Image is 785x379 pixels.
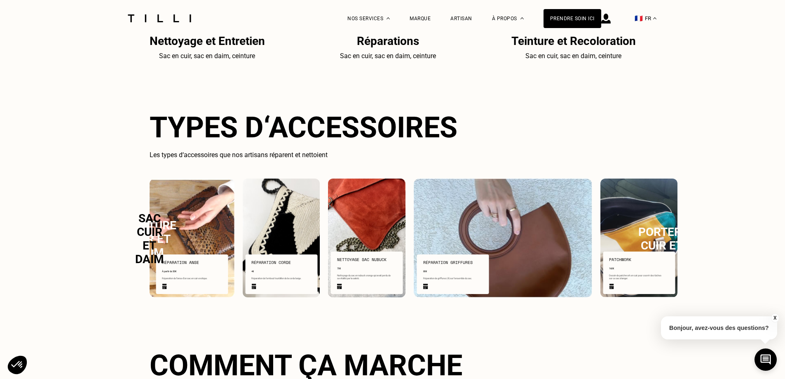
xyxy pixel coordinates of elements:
[450,16,472,21] a: Artisan
[150,179,235,297] img: bag
[638,225,717,239] span: Portefeuille
[511,51,636,61] p: Sac en cuir, sac en daim, ceinture
[251,284,256,289] img: icône calendrier
[150,151,636,159] h3: Les types d‘accessoires que nos artisans réparent et nettoient
[337,267,341,270] span: 70€
[251,277,302,280] p: Réparation de l‘embout tourbillon de la corde beige.
[125,14,194,22] img: Logo du service de couturière Tilli
[138,212,161,225] span: Sac
[520,17,524,19] img: Menu déroulant à propos
[129,232,171,259] span: cuir et daim
[387,17,390,19] img: Menu déroulant
[328,179,405,297] img: bag
[601,14,611,24] img: icône connexion
[337,284,342,289] img: icône calendrier
[251,259,291,266] p: Réparation corde
[771,313,779,323] button: X
[423,270,427,273] span: 80€
[251,270,254,273] span: 4€
[162,277,208,280] p: Réparation de l’anse d’un sac en cuir exotique.
[600,179,677,297] img: bag
[609,284,614,289] img: icône calendrier
[641,239,714,252] span: cuir et daim
[135,225,164,266] span: cuir et daim
[410,16,431,21] a: Marque
[340,34,436,48] h2: Réparations
[340,51,436,61] p: Sac en cuir, sac en daim, ceinture
[609,267,614,270] span: 160€
[337,257,387,263] p: Nettoyage sac nubuck
[150,34,265,48] h2: Nettoyage et Entretien
[337,274,392,280] p: Nettoyage du sac en nubuck orange qui avait perdu de sa vitalité par la saleté.
[162,284,167,289] img: icône calendrier
[423,277,472,280] p: Réparation de griffures (4) sur l‘ensemble du sac.
[653,17,656,19] img: menu déroulant
[661,316,777,339] p: Bonjour, avez-vous des questions?
[511,34,636,48] h2: Teinture et Recoloration
[243,179,320,297] img: bag
[162,270,176,273] span: À partir de 50€
[150,111,636,144] h2: Types d‘accessoires
[423,259,473,266] p: Réparation griffures
[544,9,601,28] a: Prendre soin ici
[122,219,176,232] span: Ceinture
[414,179,592,297] img: bag
[423,284,428,289] img: icône calendrier
[609,257,631,263] p: Patchwork
[162,259,199,266] p: Réparation anse
[635,14,643,22] span: 🇫🇷
[150,51,265,61] p: Sac en cuir, sac en daim, ceinture
[609,274,664,280] p: Dessin de patchwork en cuir pour couvrir des tâches sur ce sac à langer.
